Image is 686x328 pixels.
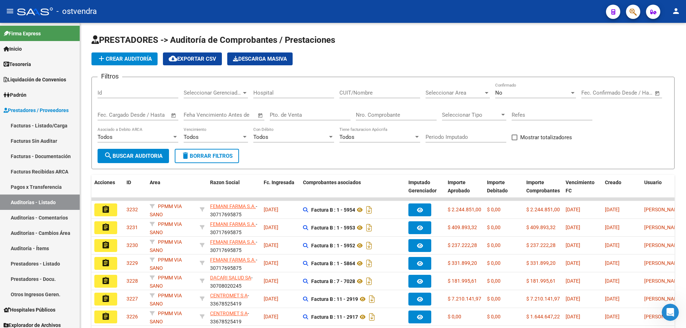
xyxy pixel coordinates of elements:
button: Crear Auditoría [91,52,158,65]
span: [PERSON_NAME] [644,260,682,266]
span: 3229 [126,260,138,266]
span: Exportar CSV [169,56,216,62]
i: Descargar documento [367,311,377,323]
span: [DATE] [566,224,580,230]
span: CENTROMET S A [210,293,248,298]
span: $ 181.995,61 [526,278,556,284]
span: [PERSON_NAME] [644,224,682,230]
span: FEMANI FARMA S.A. [210,203,256,209]
span: [DATE] [605,224,620,230]
span: $ 1.644.647,22 [526,314,560,319]
span: Borrar Filtros [181,153,233,159]
span: Area [150,180,160,185]
datatable-header-cell: Importe Comprobantes [523,175,563,206]
datatable-header-cell: Fc. Ingresada [261,175,300,206]
span: $ 331.899,20 [526,260,556,266]
button: Exportar CSV [163,52,222,65]
span: $ 2.244.851,00 [526,207,560,212]
span: $ 0,00 [487,260,501,266]
mat-icon: menu [6,7,14,15]
input: Fecha inicio [98,112,126,118]
strong: Factura B : 11 - 2919 [311,296,358,302]
span: Prestadores / Proveedores [4,106,69,114]
button: Borrar Filtros [175,149,239,163]
span: PPMM VIA SANO [150,311,182,324]
span: PPMM VIA SANO [150,221,182,235]
span: Usuario [644,180,662,185]
mat-icon: cloud_download [169,54,177,63]
span: PPMM VIA SANO [150,275,182,289]
button: Open calendar [653,89,662,97]
span: [DATE] [264,278,278,284]
span: [DATE] [605,278,620,284]
span: $ 2.244.851,00 [448,207,481,212]
span: [PERSON_NAME] [644,278,682,284]
span: Importe Comprobantes [526,180,560,193]
datatable-header-cell: Acciones [91,175,124,206]
datatable-header-cell: Imputado Gerenciador [406,175,445,206]
span: [DATE] [264,224,278,230]
mat-icon: assignment [101,277,110,285]
span: [DATE] [264,242,278,248]
i: Descargar documento [364,222,374,233]
span: $ 0,00 [487,296,501,302]
span: Buscar Auditoria [104,153,163,159]
span: [PERSON_NAME] [644,296,682,302]
span: Vencimiento FC [566,180,595,193]
div: - 30717695875 [210,220,258,235]
div: - 33678525419 [210,309,258,324]
button: Open calendar [257,111,265,120]
span: [DATE] [264,260,278,266]
span: [PERSON_NAME] [644,242,682,248]
i: Descargar documento [367,293,377,305]
strong: Factura B : 1 - 5952 [311,243,355,248]
i: Descargar documento [364,204,374,216]
span: Fc. Ingresada [264,180,294,185]
span: Mostrar totalizadores [520,133,572,142]
span: [DATE] [566,242,580,248]
mat-icon: assignment [101,223,110,232]
span: Todos [98,134,113,140]
span: Importe Debitado [487,180,508,193]
button: Buscar Auditoria [98,149,169,163]
span: CENTROMET S A [210,311,248,316]
iframe: Intercom live chat [662,304,679,321]
span: $ 7.210.141,97 [526,296,560,302]
span: $ 331.899,20 [448,260,477,266]
span: No [495,90,502,96]
span: $ 0,00 [487,224,501,230]
span: ID [126,180,131,185]
span: Creado [605,180,621,185]
span: [DATE] [264,207,278,212]
span: $ 409.893,32 [526,224,556,230]
div: - 30708020245 [210,274,258,289]
div: - 30717695875 [210,238,258,253]
strong: Factura B : 1 - 5953 [311,225,355,231]
span: [DATE] [605,296,620,302]
span: 3231 [126,224,138,230]
span: [DATE] [264,314,278,319]
datatable-header-cell: Comprobantes asociados [300,175,406,206]
span: Razon Social [210,180,240,185]
span: $ 0,00 [448,314,461,319]
span: - ostvendra [56,4,97,19]
span: 3227 [126,296,138,302]
span: Seleccionar Tipo [442,112,500,118]
mat-icon: add [97,54,106,63]
span: Seleccionar Gerenciador [184,90,242,96]
span: Padrón [4,91,26,99]
span: Seleccionar Area [426,90,483,96]
span: [DATE] [605,242,620,248]
span: $ 237.222,28 [526,242,556,248]
span: [DATE] [566,207,580,212]
span: DACARI SALUD SA [210,275,251,281]
span: Acciones [94,180,115,185]
span: Todos [184,134,199,140]
span: $ 0,00 [487,278,501,284]
span: $ 409.893,32 [448,224,477,230]
span: [DATE] [605,207,620,212]
span: [DATE] [264,296,278,302]
span: $ 181.995,61 [448,278,477,284]
span: Firma Express [4,30,41,37]
button: Open calendar [170,111,178,120]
